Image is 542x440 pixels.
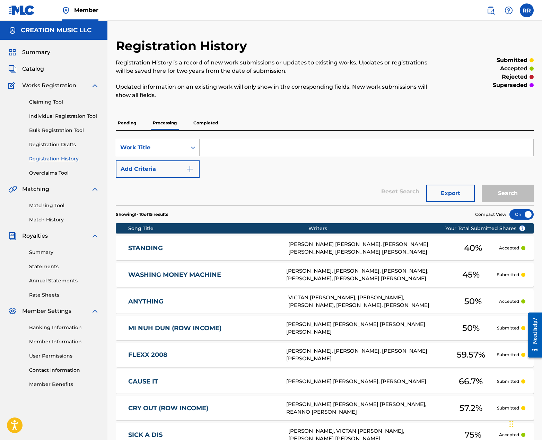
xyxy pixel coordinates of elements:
[286,378,445,386] div: [PERSON_NAME] [PERSON_NAME], [PERSON_NAME]
[62,6,70,15] img: Top Rightsholder
[459,375,483,388] span: 66.7 %
[116,38,251,54] h2: Registration History
[128,225,308,232] div: Song Title
[29,113,99,120] a: Individual Registration Tool
[22,232,48,240] span: Royalties
[462,322,480,334] span: 50 %
[116,116,138,130] p: Pending
[128,298,279,306] a: ANYTHING
[499,432,519,438] p: Accepted
[487,6,495,15] img: search
[29,324,99,331] a: Banking Information
[29,249,99,256] a: Summary
[91,185,99,193] img: expand
[29,352,99,360] a: User Permissions
[457,349,485,361] span: 59.57 %
[29,381,99,388] a: Member Benefits
[29,277,99,284] a: Annual Statements
[22,307,71,315] span: Member Settings
[22,185,49,193] span: Matching
[308,225,467,232] div: Writers
[116,59,438,75] p: Registration History is a record of new work submissions or updates to existing works. Updates or...
[462,269,480,281] span: 45 %
[497,56,527,64] p: submitted
[128,351,277,359] a: FLEXX 2008
[29,127,99,134] a: Bulk Registration Tool
[502,73,527,81] p: rejected
[8,48,17,56] img: Summary
[460,402,482,414] span: 57.2 %
[499,298,519,305] p: Accepted
[505,6,513,15] img: help
[29,263,99,270] a: Statements
[497,325,519,331] p: Submitted
[509,414,514,434] div: Drag
[29,202,99,209] a: Matching Tool
[507,407,542,440] iframe: Chat Widget
[8,307,17,315] img: Member Settings
[286,267,445,283] div: [PERSON_NAME], [PERSON_NAME], [PERSON_NAME], [PERSON_NAME], [PERSON_NAME] [PERSON_NAME]
[426,185,475,202] button: Export
[91,81,99,90] img: expand
[8,48,50,56] a: SummarySummary
[116,211,168,218] p: Showing 1 - 10 of 15 results
[464,242,482,254] span: 40 %
[502,3,516,17] div: Help
[22,65,44,73] span: Catalog
[286,347,445,363] div: [PERSON_NAME], [PERSON_NAME], [PERSON_NAME] [PERSON_NAME]
[128,271,277,279] a: WASHING MONEY MACHINE
[8,81,17,90] img: Works Registration
[21,26,91,34] h5: CREATION MUSIC LLC
[186,165,194,173] img: 9d2ae6d4665cec9f34b9.svg
[29,169,99,177] a: Overclaims Tool
[128,244,279,252] a: STANDING
[120,143,183,152] div: Work Title
[445,225,525,232] span: Your Total Submitted Shares
[29,98,99,106] a: Claiming Tool
[29,141,99,148] a: Registration Drafts
[191,116,220,130] p: Completed
[288,240,447,256] div: [PERSON_NAME] [PERSON_NAME], [PERSON_NAME] [PERSON_NAME] [PERSON_NAME] [PERSON_NAME]
[8,232,17,240] img: Royalties
[464,295,482,308] span: 50 %
[500,64,527,73] p: accepted
[116,139,534,205] form: Search Form
[29,367,99,374] a: Contact Information
[116,83,438,99] p: Updated information on an existing work will only show in the corresponding fields. New work subm...
[523,307,542,363] iframe: Resource Center
[29,216,99,223] a: Match History
[128,324,277,332] a: MI NUH DUN (ROW INCOME)
[493,81,527,89] p: superseded
[497,378,519,385] p: Submitted
[484,3,498,17] a: Public Search
[519,226,525,231] span: ?
[8,26,17,35] img: Accounts
[497,405,519,411] p: Submitted
[475,211,506,218] span: Compact View
[286,401,445,416] div: [PERSON_NAME] [PERSON_NAME] [PERSON_NAME], REANNO [PERSON_NAME]
[128,404,277,412] a: CRY OUT (ROW INCOME)
[74,6,98,14] span: Member
[520,3,534,17] div: User Menu
[8,65,17,73] img: Catalog
[286,320,445,336] div: [PERSON_NAME] [PERSON_NAME] [PERSON_NAME] [PERSON_NAME]
[22,81,76,90] span: Works Registration
[22,48,50,56] span: Summary
[29,291,99,299] a: Rate Sheets
[8,65,44,73] a: CatalogCatalog
[116,160,200,178] button: Add Criteria
[128,431,279,439] a: SICK A DIS
[499,245,519,251] p: Accepted
[497,352,519,358] p: Submitted
[29,155,99,162] a: Registration History
[91,232,99,240] img: expand
[8,5,35,15] img: MLC Logo
[8,185,17,193] img: Matching
[29,338,99,345] a: Member Information
[91,307,99,315] img: expand
[128,378,277,386] a: CAUSE IT
[497,272,519,278] p: Submitted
